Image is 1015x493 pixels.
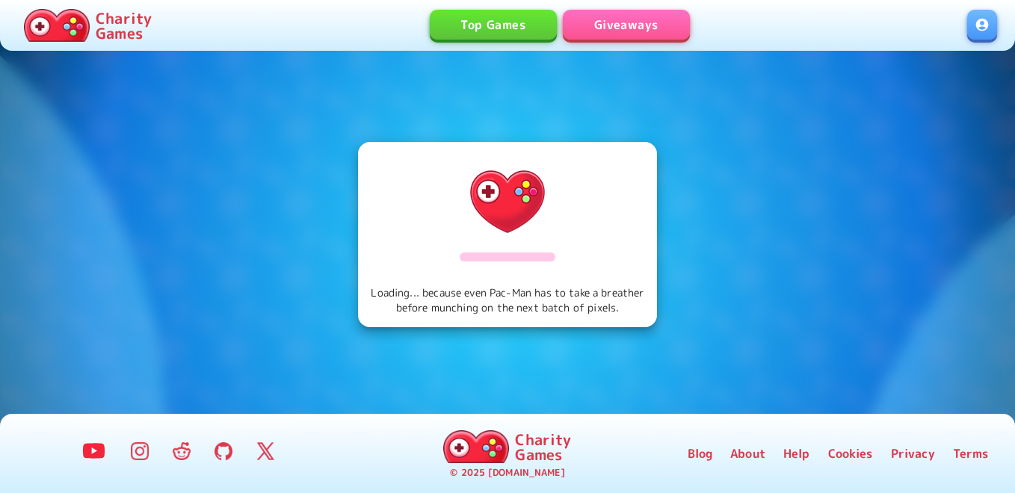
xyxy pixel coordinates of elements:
a: Terms [953,444,989,462]
img: Reddit Logo [173,442,191,460]
a: Privacy [891,444,935,462]
p: © 2025 [DOMAIN_NAME] [450,466,564,480]
a: About [730,444,765,462]
a: Charity Games [18,6,158,45]
img: Twitter Logo [256,442,274,460]
p: Charity Games [96,10,152,40]
a: Top Games [430,10,557,40]
a: Charity Games [437,427,577,466]
a: Cookies [828,444,873,462]
a: Help [783,444,810,462]
img: GitHub Logo [215,442,232,460]
a: Blog [688,444,713,462]
img: Instagram Logo [131,442,149,460]
img: Charity.Games [24,9,90,42]
a: Giveaways [563,10,690,40]
img: Charity.Games [443,430,509,463]
p: Charity Games [515,432,571,462]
